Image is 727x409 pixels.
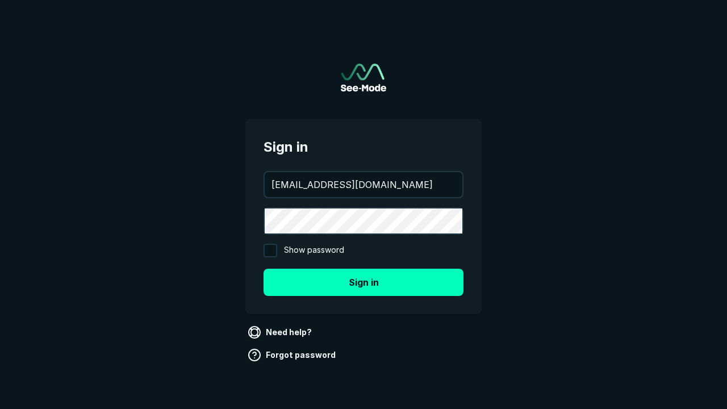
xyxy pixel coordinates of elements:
[341,64,386,91] a: Go to sign in
[245,323,316,341] a: Need help?
[245,346,340,364] a: Forgot password
[341,64,386,91] img: See-Mode Logo
[264,269,463,296] button: Sign in
[265,172,462,197] input: your@email.com
[284,244,344,257] span: Show password
[264,137,463,157] span: Sign in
